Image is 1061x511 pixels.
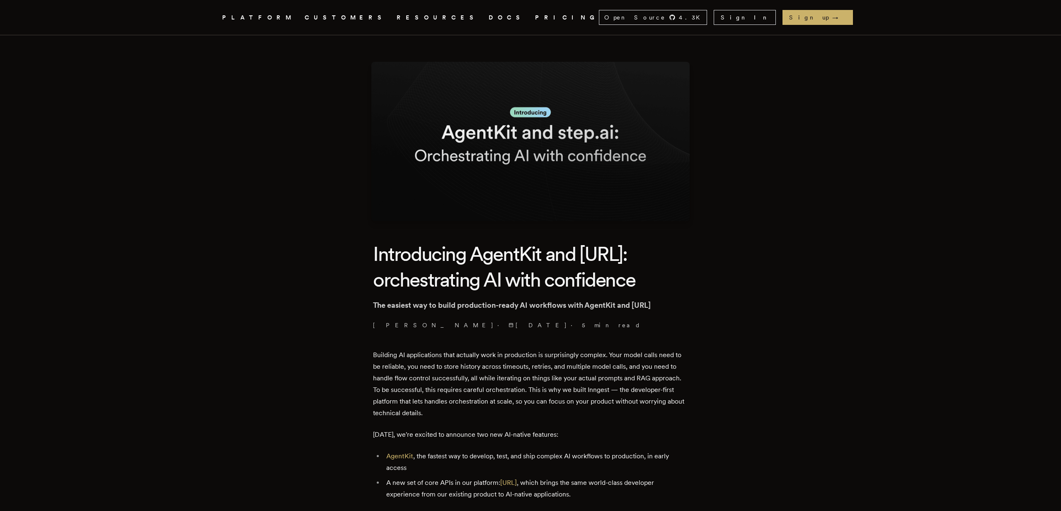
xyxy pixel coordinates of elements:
[384,477,688,500] li: A new set of core APIs in our platform: , which brings the same world-class developer experience ...
[604,13,666,22] span: Open Source
[373,321,494,329] a: [PERSON_NAME]
[373,241,688,293] h1: Introducing AgentKit and [URL]: orchestrating AI with confidence
[305,12,387,23] a: CUSTOMERS
[222,12,295,23] button: PLATFORM
[679,13,705,22] span: 4.3 K
[397,12,479,23] button: RESOURCES
[386,452,413,460] a: AgentKit
[489,12,525,23] a: DOCS
[373,349,688,419] p: Building AI applications that actually work in production is surprisingly complex. Your model cal...
[509,321,567,329] span: [DATE]
[384,450,688,474] li: , the fastest way to develop, test, and ship complex AI workflows to production, in early access
[373,321,688,329] p: · ·
[373,429,688,440] p: [DATE], we're excited to announce two new AI-native features:
[782,10,853,25] a: Sign up
[582,321,641,329] span: 5 min read
[714,10,776,25] a: Sign In
[832,13,846,22] span: →
[500,479,517,487] a: [URL]
[535,12,599,23] a: PRICING
[373,299,688,311] p: The easiest way to build production-ready AI workflows with AgentKit and [URL]
[371,62,690,221] img: Featured image for Introducing AgentKit and step.ai: orchestrating AI with confidence blog post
